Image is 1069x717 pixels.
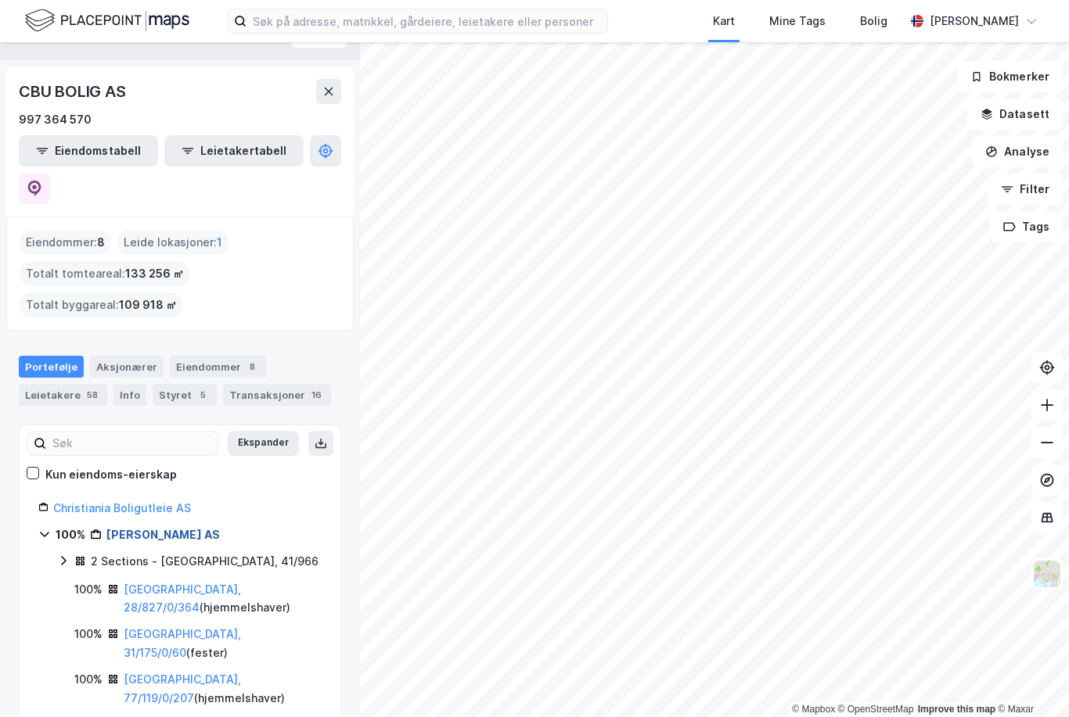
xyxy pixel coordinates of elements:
[991,642,1069,717] iframe: Chat Widget
[170,356,266,378] div: Eiendommer
[124,672,241,704] a: [GEOGRAPHIC_DATA], 77/119/0/207
[106,528,220,541] a: [PERSON_NAME] AS
[124,670,322,708] div: ( hjemmelshaver )
[20,292,183,317] div: Totalt byggareal :
[19,384,107,406] div: Leietakere
[119,296,177,314] span: 109 918 ㎡
[217,233,222,252] span: 1
[19,79,129,104] div: CBU BOLIG AS
[25,7,189,34] img: logo.f888ab2527a4732fd821a326f86c7f29.svg
[91,552,319,571] div: 2 Sections - [GEOGRAPHIC_DATA], 41/966
[84,387,101,403] div: 58
[223,384,331,406] div: Transaksjoner
[53,501,191,514] a: Christiania Boligutleie AS
[19,135,158,167] button: Eiendomstabell
[164,135,304,167] button: Leietakertabell
[988,174,1063,205] button: Filter
[56,525,85,544] div: 100%
[90,356,164,378] div: Aksjonærer
[991,642,1069,717] div: Kontrollprogram for chat
[125,264,184,283] span: 133 256 ㎡
[20,230,111,255] div: Eiendommer :
[930,12,1019,30] div: [PERSON_NAME]
[769,12,826,30] div: Mine Tags
[46,432,218,455] input: Søk
[195,387,211,403] div: 5
[860,12,887,30] div: Bolig
[74,580,103,599] div: 100%
[838,704,914,715] a: OpenStreetMap
[972,136,1063,167] button: Analyse
[228,431,299,456] button: Ekspander
[792,704,835,715] a: Mapbox
[113,384,146,406] div: Info
[247,9,607,33] input: Søk på adresse, matrikkel, gårdeiere, leietakere eller personer
[74,670,103,689] div: 100%
[124,580,322,618] div: ( hjemmelshaver )
[153,384,217,406] div: Styret
[1032,559,1062,589] img: Z
[20,261,190,286] div: Totalt tomteareal :
[74,625,103,644] div: 100%
[713,12,735,30] div: Kart
[124,583,241,615] a: [GEOGRAPHIC_DATA], 28/827/0/364
[45,465,177,484] div: Kun eiendoms-eierskap
[918,704,995,715] a: Improve this map
[19,110,92,129] div: 997 364 570
[117,230,229,255] div: Leide lokasjoner :
[244,359,260,375] div: 8
[124,625,322,662] div: ( fester )
[19,356,84,378] div: Portefølje
[967,99,1063,130] button: Datasett
[124,627,241,659] a: [GEOGRAPHIC_DATA], 31/175/0/60
[97,233,105,252] span: 8
[990,211,1063,242] button: Tags
[308,387,325,403] div: 16
[957,61,1063,92] button: Bokmerker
